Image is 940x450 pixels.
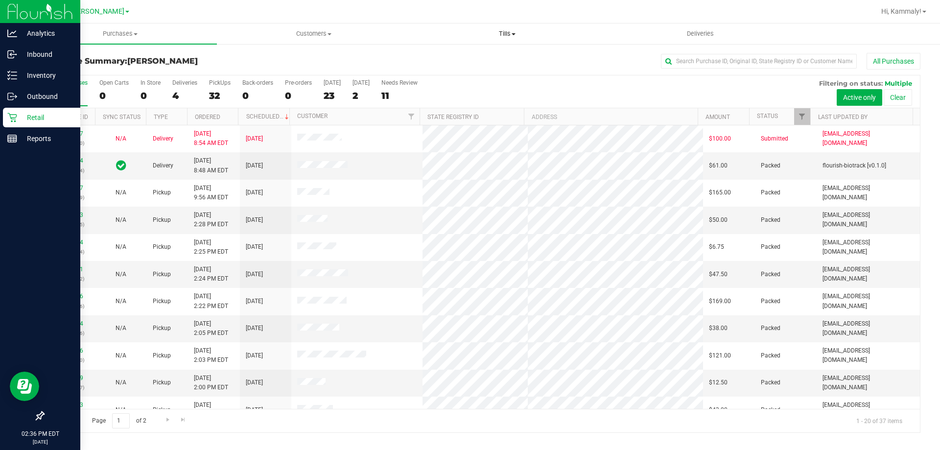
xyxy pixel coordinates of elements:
[818,114,868,120] a: Last Updated By
[194,184,228,202] span: [DATE] 9:56 AM EDT
[56,239,83,246] a: 11988794
[246,242,263,252] span: [DATE]
[116,216,126,223] span: Not Applicable
[822,184,914,202] span: [EMAIL_ADDRESS][DOMAIN_NAME]
[56,320,83,327] a: 11988184
[761,324,780,333] span: Packed
[116,379,126,386] span: Not Applicable
[761,297,780,306] span: Packed
[56,402,83,408] a: 11987763
[172,90,197,101] div: 4
[4,429,76,438] p: 02:36 PM EDT
[56,293,83,300] a: 11988416
[822,292,914,310] span: [EMAIL_ADDRESS][DOMAIN_NAME]
[242,79,273,86] div: Back-orders
[410,24,604,44] a: Tills
[99,90,129,101] div: 0
[194,238,228,257] span: [DATE] 2:25 PM EDT
[822,346,914,365] span: [EMAIL_ADDRESS][DOMAIN_NAME]
[246,405,263,415] span: [DATE]
[217,29,410,38] span: Customers
[761,188,780,197] span: Packed
[116,378,126,387] button: N/A
[246,270,263,279] span: [DATE]
[352,90,370,101] div: 2
[17,112,76,123] p: Retail
[194,319,228,338] span: [DATE] 2:05 PM EDT
[153,242,171,252] span: Pickup
[285,90,312,101] div: 0
[194,156,228,175] span: [DATE] 8:48 AM EDT
[116,135,126,142] span: Not Applicable
[822,238,914,257] span: [EMAIL_ADDRESS][DOMAIN_NAME]
[116,159,126,172] span: In Sync
[116,406,126,413] span: Not Applicable
[209,79,231,86] div: PickUps
[705,114,730,120] a: Amount
[56,130,83,137] a: 11986207
[153,215,171,225] span: Pickup
[822,161,886,170] span: flourish-biotrack [v0.1.0]
[153,378,171,387] span: Pickup
[4,438,76,446] p: [DATE]
[297,113,328,119] a: Customer
[403,108,420,125] a: Filter
[194,401,228,419] span: [DATE] 1:47 PM EDT
[352,79,370,86] div: [DATE]
[17,91,76,102] p: Outbound
[661,54,857,69] input: Search Purchase ID, Original ID, State Registry ID or Customer Name...
[172,79,197,86] div: Deliveries
[881,7,921,15] span: Hi, Kammaly!
[56,347,83,354] a: 11987956
[43,57,335,66] h3: Purchase Summary:
[822,319,914,338] span: [EMAIL_ADDRESS][DOMAIN_NAME]
[761,134,788,143] span: Submitted
[242,90,273,101] div: 0
[56,185,83,191] a: 11986987
[116,324,126,333] button: N/A
[246,324,263,333] span: [DATE]
[153,270,171,279] span: Pickup
[153,351,171,360] span: Pickup
[112,413,130,428] input: 1
[116,215,126,225] button: N/A
[709,405,728,415] span: $43.00
[56,375,83,381] a: 11987799
[709,270,728,279] span: $47.50
[116,271,126,278] span: Not Applicable
[7,92,17,101] inline-svg: Outbound
[99,79,129,86] div: Open Carts
[246,215,263,225] span: [DATE]
[161,413,175,426] a: Go to the next page
[116,134,126,143] button: N/A
[761,405,780,415] span: Packed
[56,212,83,218] a: 11989043
[17,48,76,60] p: Inbound
[822,374,914,392] span: [EMAIL_ADDRESS][DOMAIN_NAME]
[381,90,418,101] div: 11
[761,242,780,252] span: Packed
[7,113,17,122] inline-svg: Retail
[209,90,231,101] div: 32
[246,134,263,143] span: [DATE]
[141,90,161,101] div: 0
[709,242,724,252] span: $6.75
[324,79,341,86] div: [DATE]
[116,298,126,305] span: Not Applicable
[116,352,126,359] span: Not Applicable
[674,29,727,38] span: Deliveries
[848,413,910,428] span: 1 - 20 of 37 items
[285,79,312,86] div: Pre-orders
[176,413,190,426] a: Go to the last page
[116,242,126,252] button: N/A
[709,324,728,333] span: $38.00
[324,90,341,101] div: 23
[84,413,154,428] span: Page of 2
[153,405,171,415] span: Pickup
[709,297,731,306] span: $169.00
[761,215,780,225] span: Packed
[127,56,198,66] span: [PERSON_NAME]
[10,372,39,401] iframe: Resource center
[116,405,126,415] button: N/A
[761,378,780,387] span: Packed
